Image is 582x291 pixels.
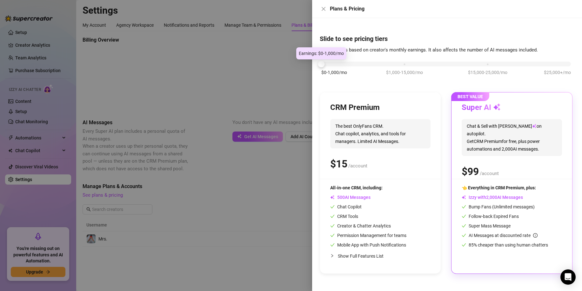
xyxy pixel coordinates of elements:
span: /account [480,171,499,176]
div: Show Full Features List [330,248,431,263]
h3: CRM Premium [330,103,380,113]
span: AI Messages at discounted rate [469,233,538,238]
span: check [330,243,335,247]
span: Chat Copilot [330,204,362,209]
span: check [462,243,466,247]
h3: Super AI [462,103,501,113]
button: Close [320,5,327,13]
span: Follow-back Expired Fans [462,214,519,219]
span: Permission Management for teams [330,233,406,238]
span: BEST VALUE [451,92,489,101]
span: /account [348,163,367,169]
span: collapsed [330,254,334,258]
span: Super Mass Message [462,223,511,228]
span: $0-1,000/mo [321,69,347,76]
span: check [462,205,466,209]
span: All-in-one CRM, including: [330,185,383,190]
span: check [330,233,335,238]
span: $15,000-25,000/mo [468,69,507,76]
span: close [321,6,326,11]
div: Earnings: $0-1,000/mo [296,47,346,59]
span: check [462,224,466,228]
span: $1,000-15,000/mo [386,69,423,76]
span: Show Full Features List [338,254,384,259]
span: AI Messages [330,195,371,200]
span: 85% cheaper than using human chatters [462,242,548,247]
span: Chat & Sell with [PERSON_NAME] on autopilot. Get CRM Premium for free, plus power automations and... [462,119,562,156]
h4: Slide to see pricing tiers [320,34,574,43]
span: Our pricing is based on creator's monthly earnings. It also affects the number of AI messages inc... [320,47,538,53]
span: check [462,214,466,219]
div: Plans & Pricing [330,5,574,13]
span: 👈 Everything in CRM Premium, plus: [462,185,536,190]
span: check [462,233,466,238]
span: Mobile App with Push Notifications [330,242,406,247]
span: check [330,214,335,219]
span: info-circle [533,233,538,238]
span: Creator & Chatter Analytics [330,223,391,228]
span: Izzy with AI Messages [462,195,523,200]
span: $ [330,158,347,170]
span: check [330,224,335,228]
span: CRM Tools [330,214,358,219]
span: $ [462,166,479,178]
span: The best OnlyFans CRM. Chat copilot, analytics, and tools for managers. Limited AI Messages. [330,119,431,148]
span: $25,000+/mo [544,69,571,76]
div: Open Intercom Messenger [560,269,576,285]
span: Bump Fans (Unlimited messages) [462,204,535,209]
span: check [330,205,335,209]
